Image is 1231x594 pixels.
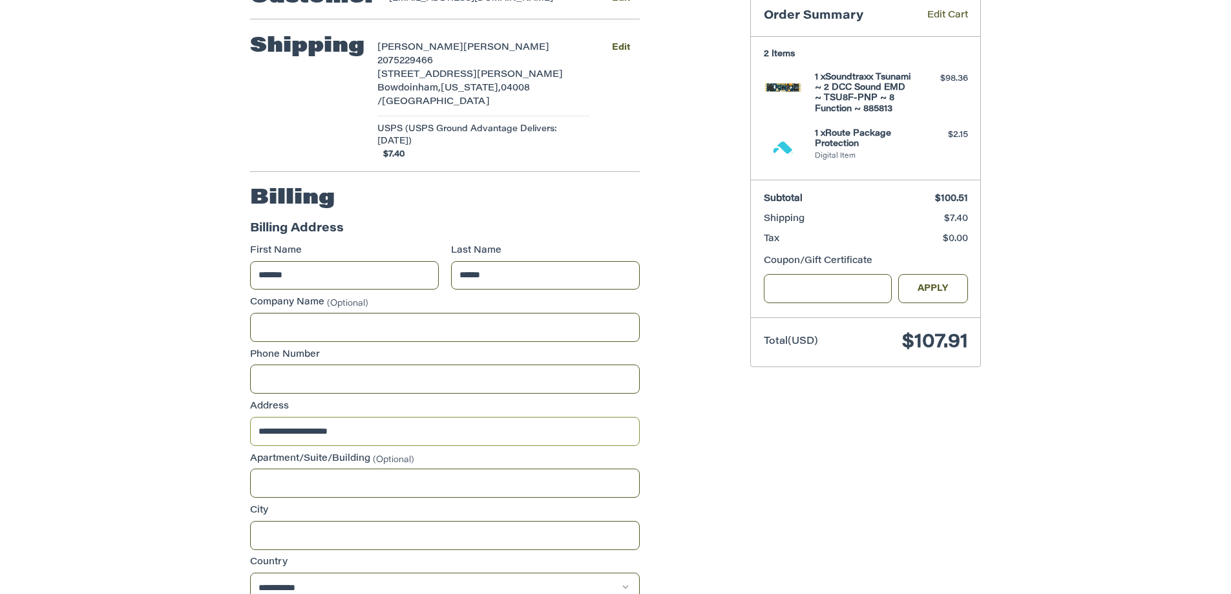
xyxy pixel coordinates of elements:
span: Shipping [764,215,805,224]
span: Subtotal [764,195,803,204]
span: Tax [764,235,779,244]
label: Apartment/Suite/Building [250,452,640,466]
h4: 1 x Soundtraxx Tsunami ~ 2 DCC Sound EMD ~ TSU8F-PNP ~ 8 Function ~ 885813 [815,72,914,114]
label: Phone Number [250,348,640,362]
label: Country [250,556,640,569]
small: (Optional) [327,299,368,308]
label: City [250,504,640,518]
div: Coupon/Gift Certificate [764,255,968,268]
legend: Billing Address [250,220,344,244]
h2: Billing [250,186,335,211]
h2: Shipping [250,34,364,59]
span: [PERSON_NAME] [377,43,463,52]
span: USPS (USPS Ground Advantage Delivers: [DATE]) [377,123,589,148]
label: First Name [250,244,439,258]
span: 2075229466 [377,57,433,66]
span: Total (USD) [764,337,818,346]
span: [GEOGRAPHIC_DATA] [382,98,490,107]
span: $0.00 [943,235,968,244]
button: Edit [602,38,640,57]
div: $98.36 [917,72,968,85]
label: Company Name [250,296,640,310]
div: $2.15 [917,129,968,142]
span: [PERSON_NAME] [463,43,549,52]
h3: Order Summary [764,9,909,24]
small: (Optional) [373,455,414,463]
label: Last Name [451,244,640,258]
h3: 2 Items [764,49,968,59]
span: $7.40 [377,148,406,161]
span: [STREET_ADDRESS][PERSON_NAME] [377,70,563,80]
span: $7.40 [944,215,968,224]
h4: 1 x Route Package Protection [815,129,914,150]
span: Bowdoinham, [377,84,441,93]
span: $107.91 [902,333,968,352]
span: [US_STATE], [441,84,501,93]
span: $100.51 [935,195,968,204]
input: Gift Certificate or Coupon Code [764,274,892,303]
label: Address [250,400,640,414]
li: Digital Item [815,151,914,162]
a: Edit Cart [909,9,968,24]
button: Apply [898,274,968,303]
